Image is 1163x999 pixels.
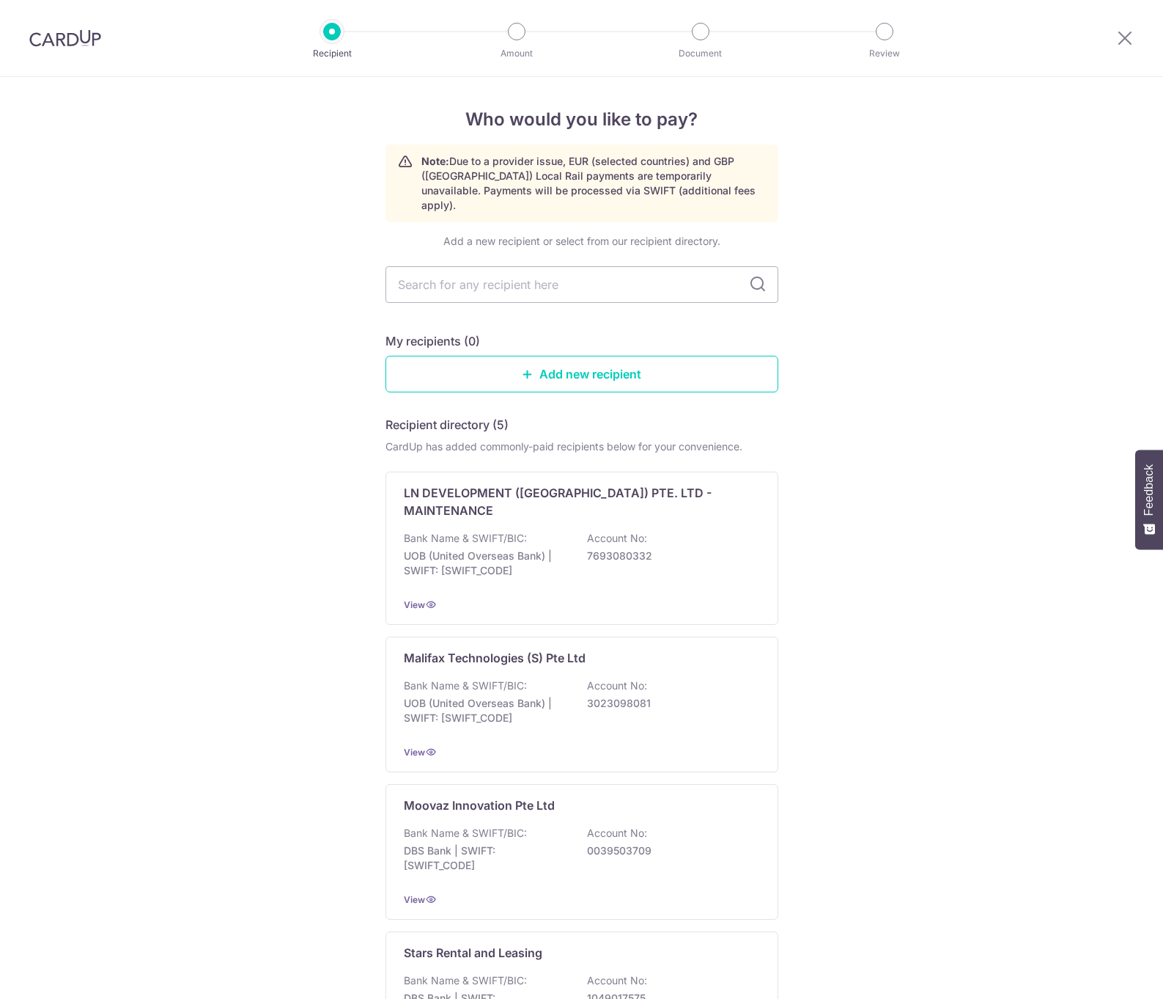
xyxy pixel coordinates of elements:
[385,439,778,454] div: CardUp has added commonly-paid recipients below for your convenience.
[1068,955,1148,992] iframe: Opens a widget where you can find more information
[587,678,647,693] p: Account No:
[385,416,509,433] h5: Recipient directory (5)
[404,696,568,725] p: UOB (United Overseas Bank) | SWIFT: [SWIFT_CODE]
[385,234,778,249] div: Add a new recipient or select from our recipient directory.
[404,599,425,610] a: View
[404,797,555,814] p: Moovaz Innovation Pte Ltd
[404,484,742,519] p: LN DEVELOPMENT ([GEOGRAPHIC_DATA]) PTE. LTD - MAINTENANCE
[1135,450,1163,549] button: Feedback - Show survey
[404,894,425,905] a: View
[462,46,571,61] p: Amount
[29,29,101,47] img: CardUp
[404,649,586,667] p: Malifax Technologies (S) Pte Ltd
[404,826,527,841] p: Bank Name & SWIFT/BIC:
[587,826,647,841] p: Account No:
[587,973,647,988] p: Account No:
[278,46,386,61] p: Recipient
[830,46,939,61] p: Review
[1142,464,1156,516] span: Feedback
[385,356,778,392] a: Add new recipient
[646,46,755,61] p: Document
[587,844,751,858] p: 0039503709
[404,531,527,546] p: Bank Name & SWIFT/BIC:
[385,106,778,133] h4: Who would you like to pay?
[404,747,425,758] a: View
[404,973,527,988] p: Bank Name & SWIFT/BIC:
[421,154,766,213] p: Due to a provider issue, EUR (selected countries) and GBP ([GEOGRAPHIC_DATA]) Local Rail payments...
[587,531,647,546] p: Account No:
[404,549,568,578] p: UOB (United Overseas Bank) | SWIFT: [SWIFT_CODE]
[404,944,542,962] p: Stars Rental and Leasing
[421,155,449,167] strong: Note:
[385,266,778,303] input: Search for any recipient here
[404,678,527,693] p: Bank Name & SWIFT/BIC:
[385,332,480,350] h5: My recipients (0)
[404,844,568,873] p: DBS Bank | SWIFT: [SWIFT_CODE]
[587,549,751,563] p: 7693080332
[587,696,751,711] p: 3023098081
